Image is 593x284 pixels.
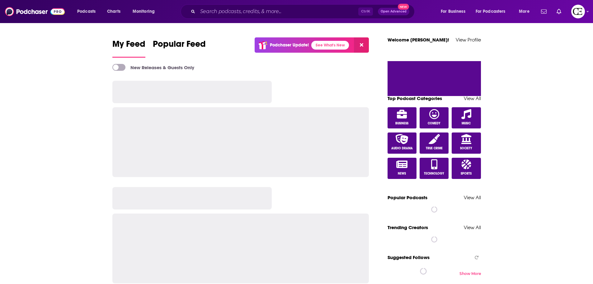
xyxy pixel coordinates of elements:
[426,147,443,150] span: True Crime
[112,39,145,53] span: My Feed
[452,158,481,179] a: Sports
[554,6,564,17] a: Show notifications dropdown
[476,7,506,16] span: For Podcasters
[388,224,428,230] a: Trending Creators
[452,132,481,154] a: Society
[107,7,120,16] span: Charts
[472,7,515,17] button: open menu
[456,37,481,43] a: View Profile
[112,64,194,71] a: New Releases & Guests Only
[571,5,585,18] span: Logged in as cozyearthaudio
[153,39,206,53] span: Popular Feed
[571,5,585,18] button: Show profile menu
[186,4,421,19] div: Search podcasts, credits, & more...
[388,195,427,200] a: Popular Podcasts
[128,7,163,17] button: open menu
[77,7,96,16] span: Podcasts
[398,172,406,176] span: News
[571,5,585,18] img: User Profile
[424,172,444,176] span: Technology
[420,107,449,128] a: Comedy
[311,41,349,50] a: See What's New
[460,147,472,150] span: Society
[378,8,409,15] button: Open AdvancedNew
[398,4,409,10] span: New
[388,254,430,260] span: Suggested Follows
[381,10,407,13] span: Open Advanced
[428,122,440,125] span: Comedy
[395,122,408,125] span: Business
[391,147,413,150] span: Audio Drama
[358,7,373,16] span: Ctrl K
[133,7,155,16] span: Monitoring
[270,42,309,48] p: Podchaser Update!
[388,132,417,154] a: Audio Drama
[5,6,65,17] img: Podchaser - Follow, Share and Rate Podcasts
[388,37,449,43] a: Welcome [PERSON_NAME]!
[539,6,549,17] a: Show notifications dropdown
[452,107,481,128] a: Music
[464,224,481,230] a: View All
[515,7,537,17] button: open menu
[441,7,465,16] span: For Business
[464,95,481,101] a: View All
[112,39,145,58] a: My Feed
[153,39,206,58] a: Popular Feed
[420,158,449,179] a: Technology
[198,7,358,17] input: Search podcasts, credits, & more...
[459,271,481,276] div: Show More
[420,132,449,154] a: True Crime
[73,7,104,17] button: open menu
[519,7,529,16] span: More
[464,195,481,200] a: View All
[461,172,472,176] span: Sports
[462,122,471,125] span: Music
[388,158,417,179] a: News
[388,95,442,101] a: Top Podcast Categories
[436,7,473,17] button: open menu
[388,107,417,128] a: Business
[103,7,124,17] a: Charts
